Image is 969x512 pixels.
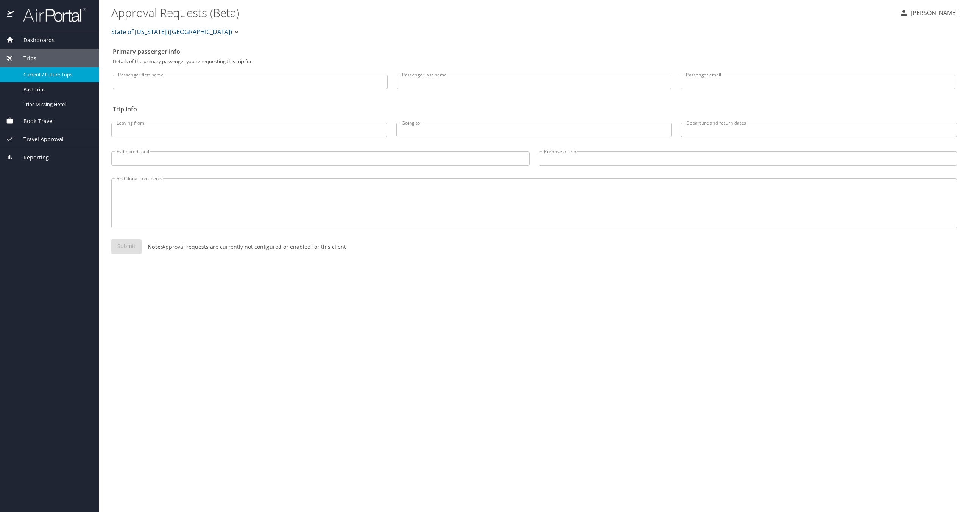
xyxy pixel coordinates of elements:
span: Book Travel [14,117,54,125]
span: Past Trips [23,86,90,93]
p: Details of the primary passenger you're requesting this trip for [113,59,955,64]
p: [PERSON_NAME] [908,8,958,17]
h1: Approval Requests (Beta) [111,1,893,24]
button: State of [US_STATE] ([GEOGRAPHIC_DATA]) [108,24,244,39]
img: airportal-logo.png [15,8,86,22]
span: Current / Future Trips [23,71,90,78]
span: Trips Missing Hotel [23,101,90,108]
button: [PERSON_NAME] [896,6,961,20]
span: State of [US_STATE] ([GEOGRAPHIC_DATA]) [111,27,232,37]
strong: Note: [148,243,162,250]
h2: Trip info [113,103,955,115]
h2: Primary passenger info [113,45,955,58]
span: Reporting [14,153,49,162]
p: Approval requests are currently not configured or enabled for this client [142,243,346,251]
img: icon-airportal.png [7,8,15,22]
span: Travel Approval [14,135,64,144]
span: Dashboards [14,36,55,44]
span: Trips [14,54,36,62]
